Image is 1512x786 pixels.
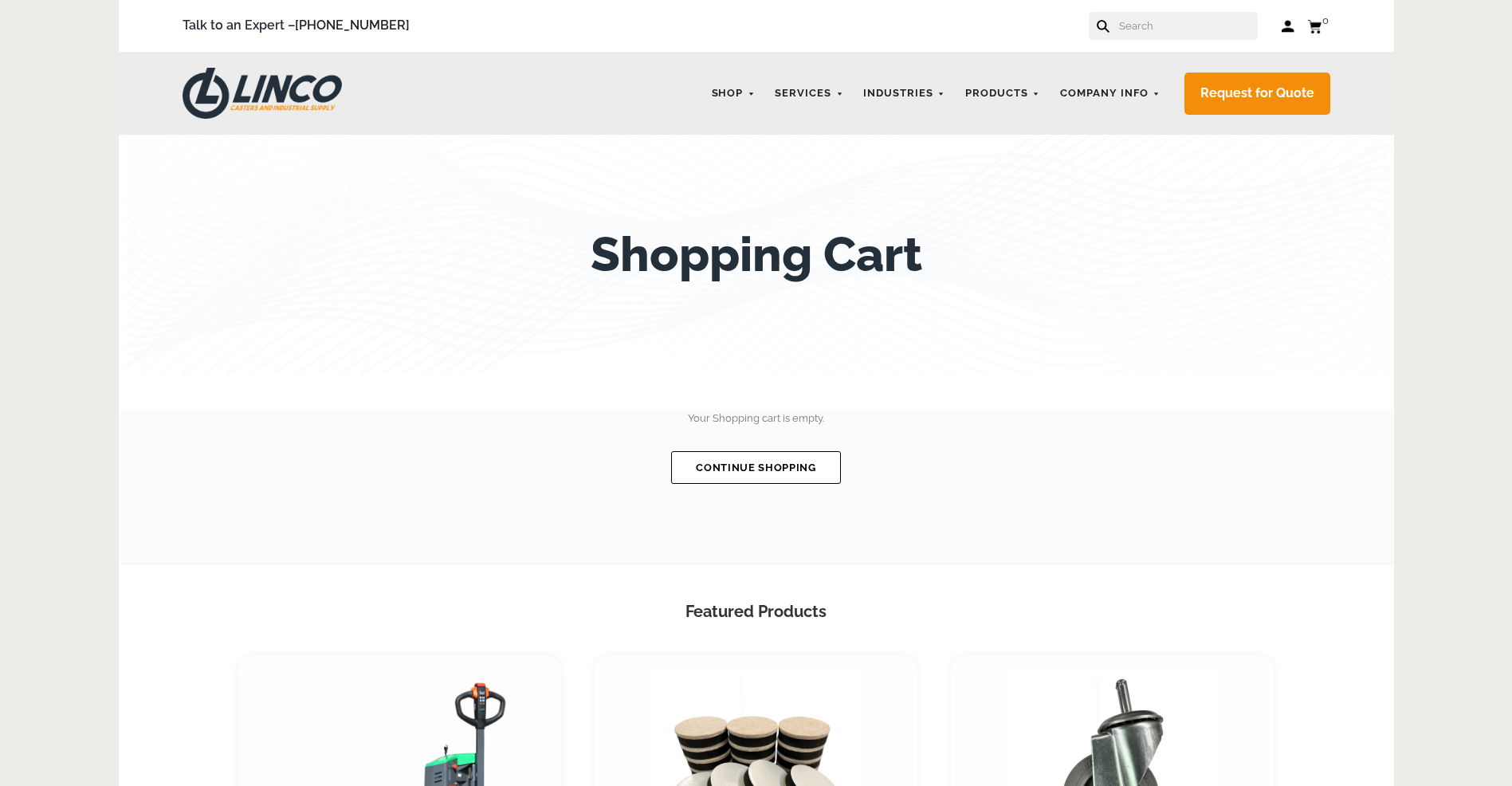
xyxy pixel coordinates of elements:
[1184,73,1330,115] a: Request for Quote
[295,18,410,33] a: [PHONE_NUMBER]
[1052,78,1168,109] a: Company Info
[1117,12,1258,40] input: Search
[1322,14,1329,26] span: 0
[1307,16,1330,36] a: 0
[704,78,764,109] a: Shop
[671,451,840,484] a: Continue Shopping
[855,78,953,109] a: Industries
[238,600,1274,623] h2: Featured Products
[767,78,851,109] a: Services
[591,226,922,282] h1: Shopping Cart
[167,410,1346,427] p: Your Shopping cart is empty.
[183,68,342,119] img: LINCO CASTERS & INDUSTRIAL SUPPLY
[183,15,410,37] span: Talk to an Expert –
[957,78,1048,109] a: Products
[1282,18,1295,34] a: Log in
